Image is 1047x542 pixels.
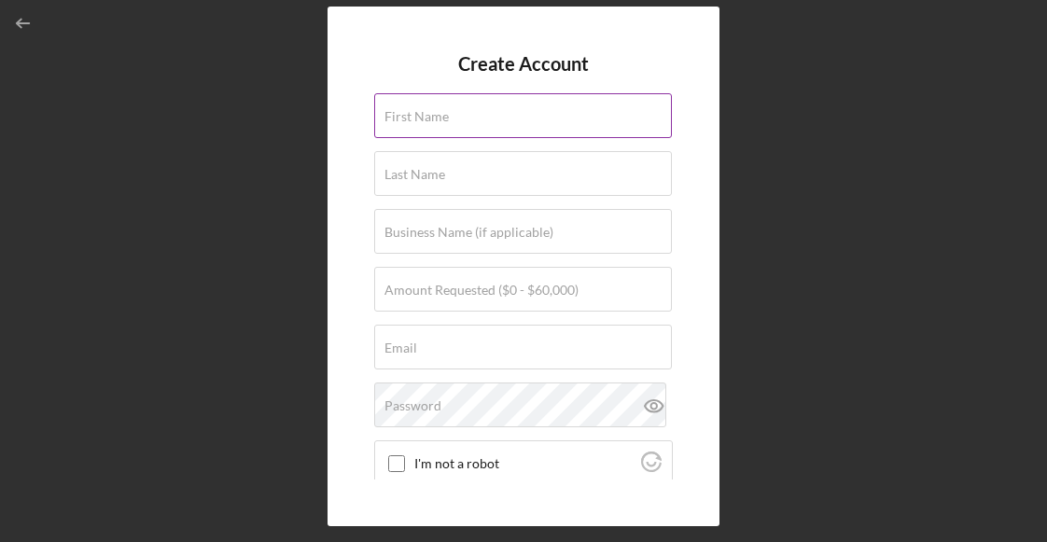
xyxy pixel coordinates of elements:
label: Business Name (if applicable) [384,225,553,240]
label: Amount Requested ($0 - $60,000) [384,283,579,298]
label: Last Name [384,167,445,182]
label: Email [384,340,417,355]
label: Password [384,398,441,413]
label: I'm not a robot [414,456,635,471]
a: Visit Altcha.org [641,459,662,475]
h4: Create Account [458,53,589,75]
label: First Name [384,109,449,124]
